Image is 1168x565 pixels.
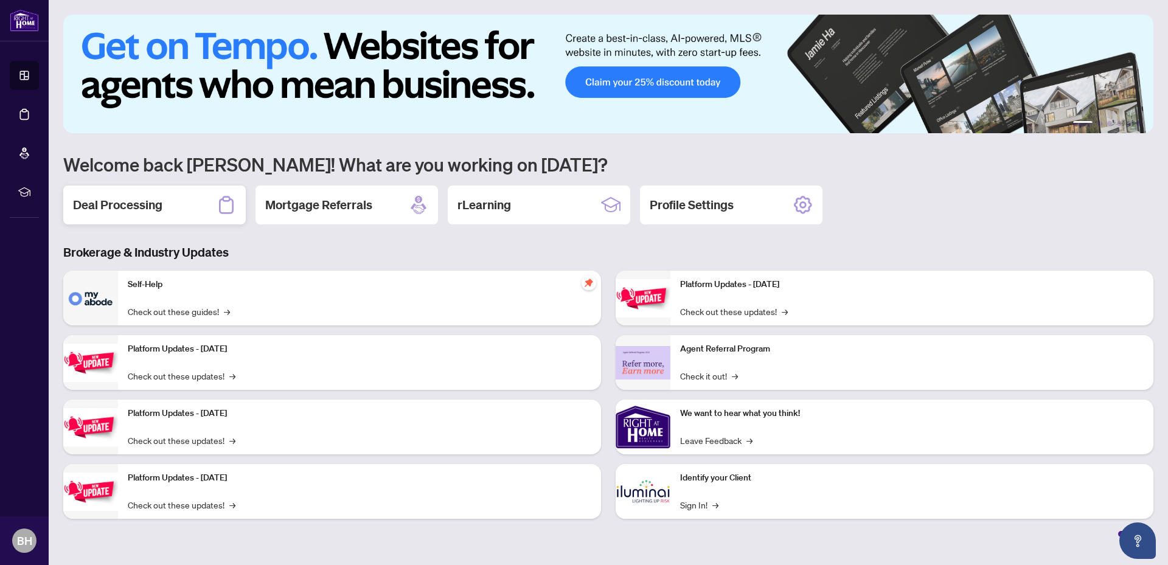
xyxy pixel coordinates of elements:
[128,434,235,447] a: Check out these updates!→
[680,305,788,318] a: Check out these updates!→
[650,196,734,213] h2: Profile Settings
[1117,121,1122,126] button: 4
[128,342,591,356] p: Platform Updates - [DATE]
[680,278,1144,291] p: Platform Updates - [DATE]
[1136,121,1141,126] button: 6
[128,471,591,485] p: Platform Updates - [DATE]
[680,434,753,447] a: Leave Feedback→
[63,344,118,382] img: Platform Updates - September 16, 2025
[1097,121,1102,126] button: 2
[63,15,1153,133] img: Slide 0
[63,153,1153,176] h1: Welcome back [PERSON_NAME]! What are you working on [DATE]?
[782,305,788,318] span: →
[1127,121,1131,126] button: 5
[229,369,235,383] span: →
[680,498,718,511] a: Sign In!→
[229,498,235,511] span: →
[128,407,591,420] p: Platform Updates - [DATE]
[457,196,511,213] h2: rLearning
[616,400,670,454] img: We want to hear what you think!
[229,434,235,447] span: →
[63,244,1153,261] h3: Brokerage & Industry Updates
[73,196,162,213] h2: Deal Processing
[616,346,670,380] img: Agent Referral Program
[128,498,235,511] a: Check out these updates!→
[680,369,738,383] a: Check it out!→
[1119,522,1156,559] button: Open asap
[63,271,118,325] img: Self-Help
[712,498,718,511] span: →
[128,369,235,383] a: Check out these updates!→
[63,408,118,446] img: Platform Updates - July 21, 2025
[1107,121,1112,126] button: 3
[224,305,230,318] span: →
[746,434,753,447] span: →
[128,278,591,291] p: Self-Help
[265,196,372,213] h2: Mortgage Referrals
[17,532,32,549] span: BH
[680,342,1144,356] p: Agent Referral Program
[732,369,738,383] span: →
[680,471,1144,485] p: Identify your Client
[680,407,1144,420] p: We want to hear what you think!
[616,464,670,519] img: Identify your Client
[1073,121,1093,126] button: 1
[10,9,39,32] img: logo
[128,305,230,318] a: Check out these guides!→
[616,279,670,317] img: Platform Updates - June 23, 2025
[63,473,118,511] img: Platform Updates - July 8, 2025
[582,276,596,290] span: pushpin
